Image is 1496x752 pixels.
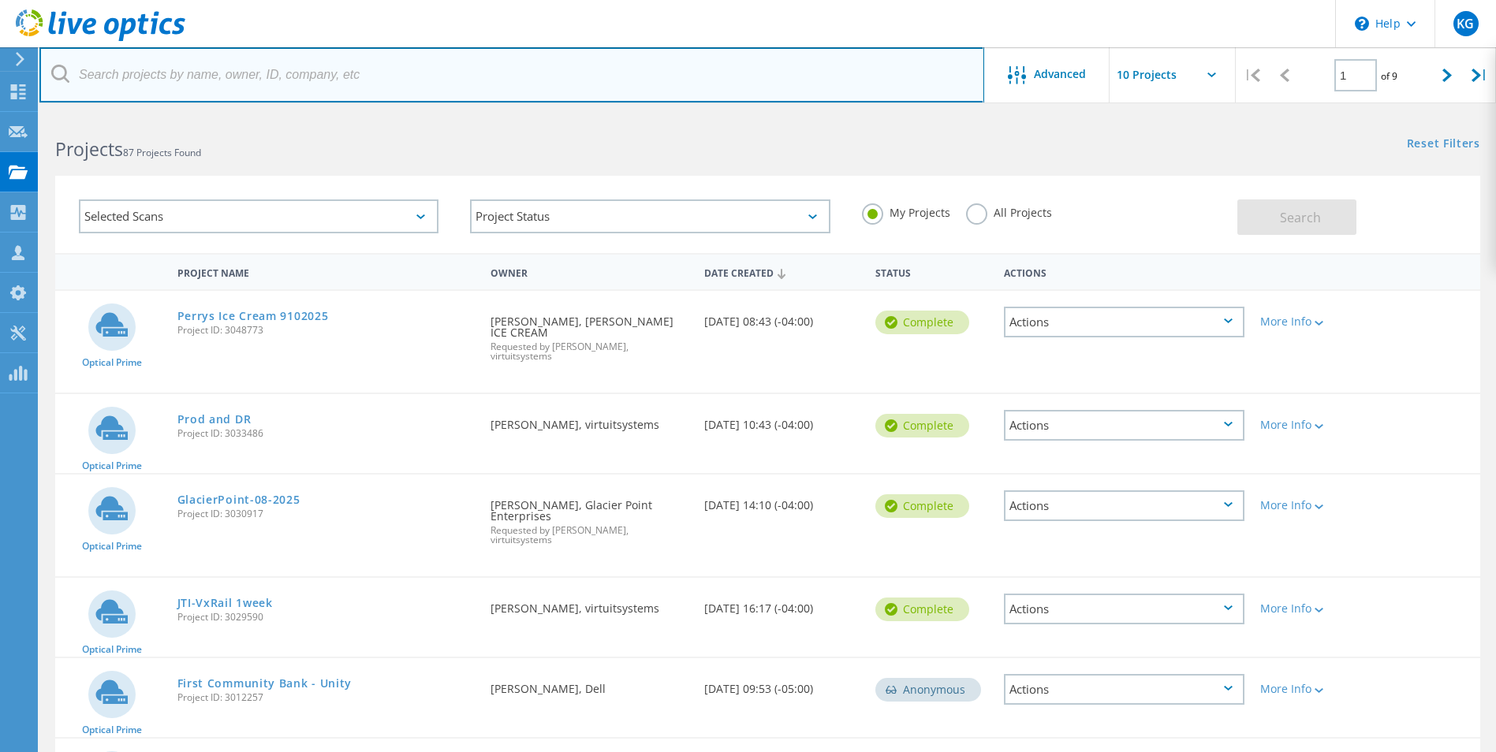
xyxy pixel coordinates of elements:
[696,658,867,710] div: [DATE] 09:53 (-05:00)
[82,358,142,367] span: Optical Prime
[16,33,185,44] a: Live Optics Dashboard
[177,311,329,322] a: Perrys Ice Cream 9102025
[177,693,476,702] span: Project ID: 3012257
[1407,138,1480,151] a: Reset Filters
[170,257,483,286] div: Project Name
[1034,69,1086,80] span: Advanced
[1260,603,1359,614] div: More Info
[82,725,142,735] span: Optical Prime
[39,47,984,102] input: Search projects by name, owner, ID, company, etc
[875,678,981,702] div: Anonymous
[1260,500,1359,511] div: More Info
[1236,47,1268,103] div: |
[1004,674,1244,705] div: Actions
[177,509,476,519] span: Project ID: 3030917
[177,494,300,505] a: GlacierPoint-08-2025
[491,526,688,545] span: Requested by [PERSON_NAME], virtuitsystems
[875,598,969,621] div: Complete
[483,578,696,630] div: [PERSON_NAME], virtuitsystems
[123,146,201,159] span: 87 Projects Found
[55,136,123,162] b: Projects
[470,199,830,233] div: Project Status
[483,475,696,560] div: [PERSON_NAME], Glacier Point Enterprises
[862,203,950,218] label: My Projects
[1260,316,1359,327] div: More Info
[177,678,353,689] a: First Community Bank - Unity
[696,475,867,527] div: [DATE] 14:10 (-04:00)
[1355,17,1369,31] svg: \n
[483,658,696,710] div: [PERSON_NAME], Dell
[177,414,252,425] a: Prod and DR
[875,494,969,518] div: Complete
[1260,419,1359,430] div: More Info
[966,203,1052,218] label: All Projects
[696,291,867,343] div: [DATE] 08:43 (-04:00)
[177,326,476,335] span: Project ID: 3048773
[1004,307,1244,337] div: Actions
[1464,47,1496,103] div: |
[82,461,142,471] span: Optical Prime
[696,257,867,287] div: Date Created
[82,645,142,654] span: Optical Prime
[483,257,696,286] div: Owner
[491,342,688,361] span: Requested by [PERSON_NAME], virtuitsystems
[696,394,867,446] div: [DATE] 10:43 (-04:00)
[996,257,1252,286] div: Actions
[177,598,273,609] a: JTI-VxRail 1week
[867,257,996,286] div: Status
[875,311,969,334] div: Complete
[1260,683,1359,694] div: More Info
[82,542,142,551] span: Optical Prime
[696,578,867,630] div: [DATE] 16:17 (-04:00)
[79,199,438,233] div: Selected Scans
[1381,69,1397,83] span: of 9
[177,612,476,622] span: Project ID: 3029590
[875,414,969,437] div: Complete
[1280,209,1321,226] span: Search
[1004,410,1244,441] div: Actions
[1004,594,1244,624] div: Actions
[483,291,696,377] div: [PERSON_NAME], [PERSON_NAME] ICE CREAM
[1457,17,1474,30] span: KG
[483,394,696,446] div: [PERSON_NAME], virtuitsystems
[1004,490,1244,521] div: Actions
[1237,199,1356,235] button: Search
[177,429,476,438] span: Project ID: 3033486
